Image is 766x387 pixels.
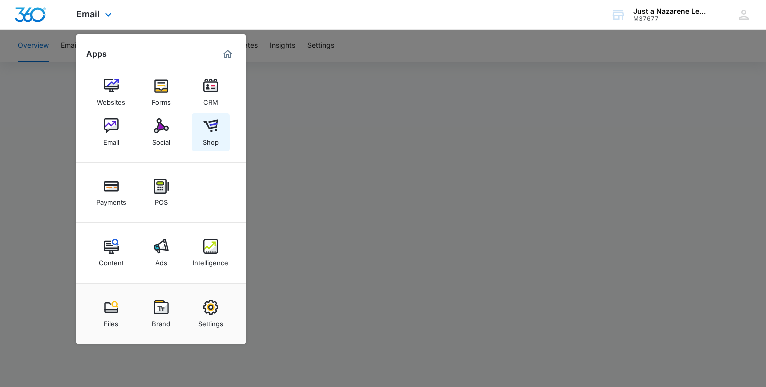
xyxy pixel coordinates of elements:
a: Email [92,113,130,151]
div: POS [155,193,168,206]
h2: Apps [86,49,107,59]
div: CRM [203,93,218,106]
a: Intelligence [192,234,230,272]
div: Websites [97,93,125,106]
a: Settings [192,295,230,333]
div: Forms [152,93,171,106]
div: account name [633,7,706,15]
span: Email [76,9,100,19]
div: Brand [152,315,170,328]
a: Social [142,113,180,151]
a: Files [92,295,130,333]
div: Settings [198,315,223,328]
div: account id [633,15,706,22]
div: Shop [203,133,219,146]
a: Ads [142,234,180,272]
div: Content [99,254,124,267]
a: Shop [192,113,230,151]
div: Intelligence [193,254,228,267]
a: Websites [92,73,130,111]
a: POS [142,174,180,211]
a: Forms [142,73,180,111]
a: Marketing 360® Dashboard [220,46,236,62]
div: Payments [96,193,126,206]
a: CRM [192,73,230,111]
div: Files [104,315,118,328]
a: Content [92,234,130,272]
div: Social [152,133,170,146]
a: Payments [92,174,130,211]
div: Email [103,133,119,146]
a: Brand [142,295,180,333]
div: Ads [155,254,167,267]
